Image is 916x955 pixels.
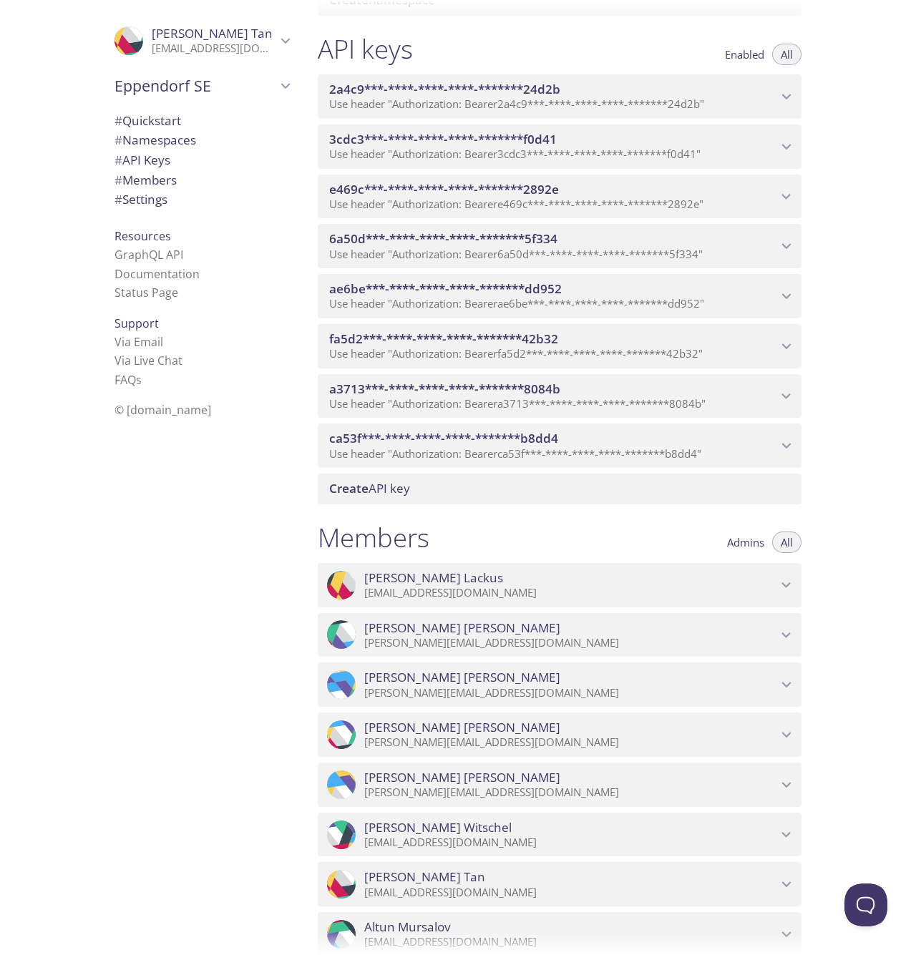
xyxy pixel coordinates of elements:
div: Marvin Lackus [318,563,801,607]
span: [PERSON_NAME] [PERSON_NAME] [364,720,560,735]
span: [PERSON_NAME] Tan [152,25,273,41]
div: Mathias Rauh [318,712,801,757]
div: Create API Key [318,474,801,504]
div: Eppendorf SE [103,67,301,104]
p: [EMAIL_ADDRESS][DOMAIN_NAME] [364,886,777,900]
div: Quickstart [103,111,301,131]
span: Altun Mursalov [364,919,451,935]
span: Eppendorf SE [114,76,276,96]
div: Jana Lünsmann [318,662,801,707]
span: [PERSON_NAME] Witschel [364,820,512,836]
div: Clemens Tan [318,862,801,906]
p: [PERSON_NAME][EMAIL_ADDRESS][DOMAIN_NAME] [364,785,777,800]
p: [PERSON_NAME][EMAIL_ADDRESS][DOMAIN_NAME] [364,636,777,650]
div: API Keys [103,150,301,170]
span: [PERSON_NAME] Lackus [364,570,503,586]
p: [EMAIL_ADDRESS][DOMAIN_NAME] [364,586,777,600]
a: Documentation [114,266,200,282]
div: Stefan Witschel [318,813,801,857]
div: Clemens Tan [103,17,301,64]
div: Nils Schikora [318,763,801,807]
a: Via Live Chat [114,353,182,368]
span: © [DOMAIN_NAME] [114,402,211,418]
p: [EMAIL_ADDRESS][DOMAIN_NAME] [152,41,276,56]
span: [PERSON_NAME] [PERSON_NAME] [364,670,560,685]
span: # [114,152,122,168]
div: Members [103,170,301,190]
span: [PERSON_NAME] Tan [364,869,485,885]
a: Via Email [114,334,163,350]
span: API key [329,480,410,496]
span: API Keys [114,152,170,168]
a: Status Page [114,285,178,300]
a: FAQ [114,372,142,388]
span: Quickstart [114,112,181,129]
span: Settings [114,191,167,207]
button: All [772,532,801,553]
p: [PERSON_NAME][EMAIL_ADDRESS][DOMAIN_NAME] [364,686,777,700]
h1: API keys [318,33,413,65]
span: [PERSON_NAME] [PERSON_NAME] [364,620,560,636]
a: GraphQL API [114,247,183,263]
span: # [114,172,122,188]
span: Create [329,480,369,496]
button: Admins [718,532,773,553]
span: # [114,112,122,129]
p: [PERSON_NAME][EMAIL_ADDRESS][DOMAIN_NAME] [364,735,777,750]
span: Namespaces [114,132,196,148]
h1: Members [318,521,429,554]
span: Support [114,315,159,331]
span: s [136,372,142,388]
iframe: Help Scout Beacon - Open [844,883,887,926]
span: # [114,191,122,207]
span: [PERSON_NAME] [PERSON_NAME] [364,770,560,785]
p: [EMAIL_ADDRESS][DOMAIN_NAME] [364,836,777,850]
button: All [772,44,801,65]
span: Members [114,172,177,188]
div: Namespaces [103,130,301,150]
span: Resources [114,228,171,244]
div: Tobias Hutzler [318,613,801,657]
span: # [114,132,122,148]
button: Enabled [716,44,773,65]
div: Team Settings [103,190,301,210]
